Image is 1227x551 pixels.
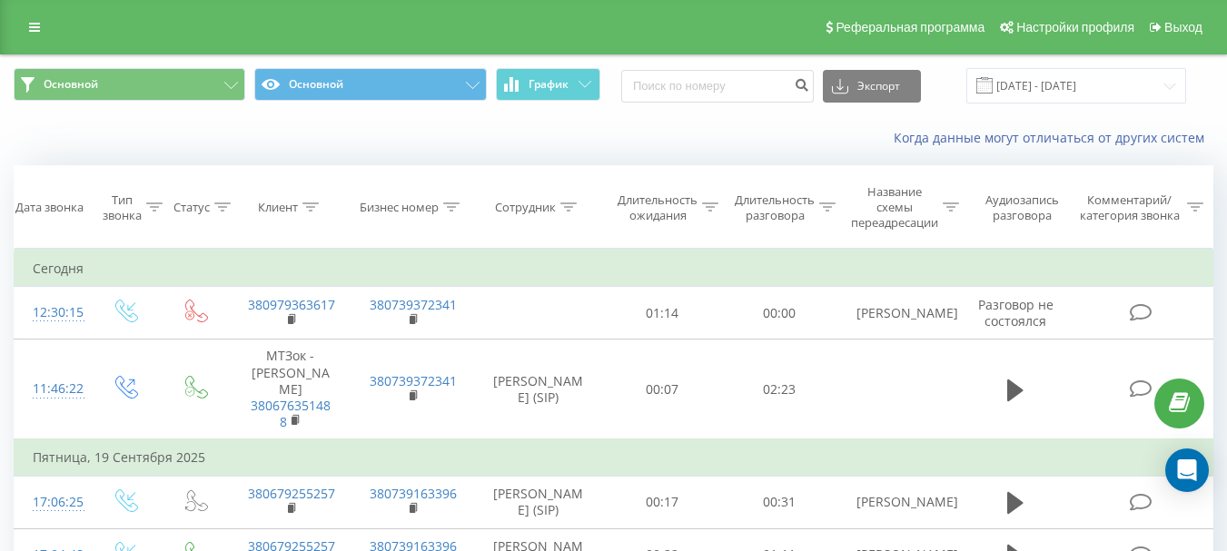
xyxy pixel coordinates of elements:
[976,192,1068,223] div: Аудиозапись разговора
[721,339,838,439] td: 02:23
[173,200,210,215] div: Статус
[721,287,838,339] td: 00:00
[838,476,960,528] td: [PERSON_NAME]
[721,476,838,528] td: 00:31
[495,200,556,215] div: Сотрудник
[978,296,1054,330] span: Разговор не состоялся
[258,200,298,215] div: Клиент
[1164,20,1202,34] span: Выход
[529,78,569,91] span: График
[15,200,84,215] div: Дата звонка
[230,339,351,439] td: МТЗок - [PERSON_NAME]
[370,485,457,502] a: 380739163396
[823,70,921,103] button: Экспорт
[248,485,335,502] a: 380679255257
[15,251,1213,287] td: Сегодня
[1016,20,1134,34] span: Настройки профиля
[248,296,335,313] a: 380979363617
[33,485,71,520] div: 17:06:25
[15,439,1213,476] td: Пятница, 19 Сентября 2025
[103,192,142,223] div: Тип звонка
[604,476,721,528] td: 00:17
[254,68,486,101] button: Основной
[33,295,71,330] div: 12:30:15
[496,68,600,101] button: График
[14,68,245,101] button: Основной
[360,200,439,215] div: Бизнес номер
[604,339,721,439] td: 00:07
[894,129,1213,146] a: Когда данные могут отличаться от других систем
[1165,448,1209,492] div: Open Intercom Messenger
[604,287,721,339] td: 01:14
[33,371,71,407] div: 11:46:22
[370,296,457,313] a: 380739372341
[836,20,985,34] span: Реферальная программа
[621,70,814,103] input: Поиск по номеру
[838,287,960,339] td: [PERSON_NAME]
[1076,192,1182,223] div: Комментарий/категория звонка
[473,476,604,528] td: [PERSON_NAME] (SIP)
[473,339,604,439] td: [PERSON_NAME] (SIP)
[370,372,457,389] a: 380739372341
[851,184,938,231] div: Название схемы переадресации
[735,192,815,223] div: Длительность разговора
[251,397,331,430] a: 380676351488
[44,77,98,92] span: Основной
[618,192,698,223] div: Длительность ожидания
